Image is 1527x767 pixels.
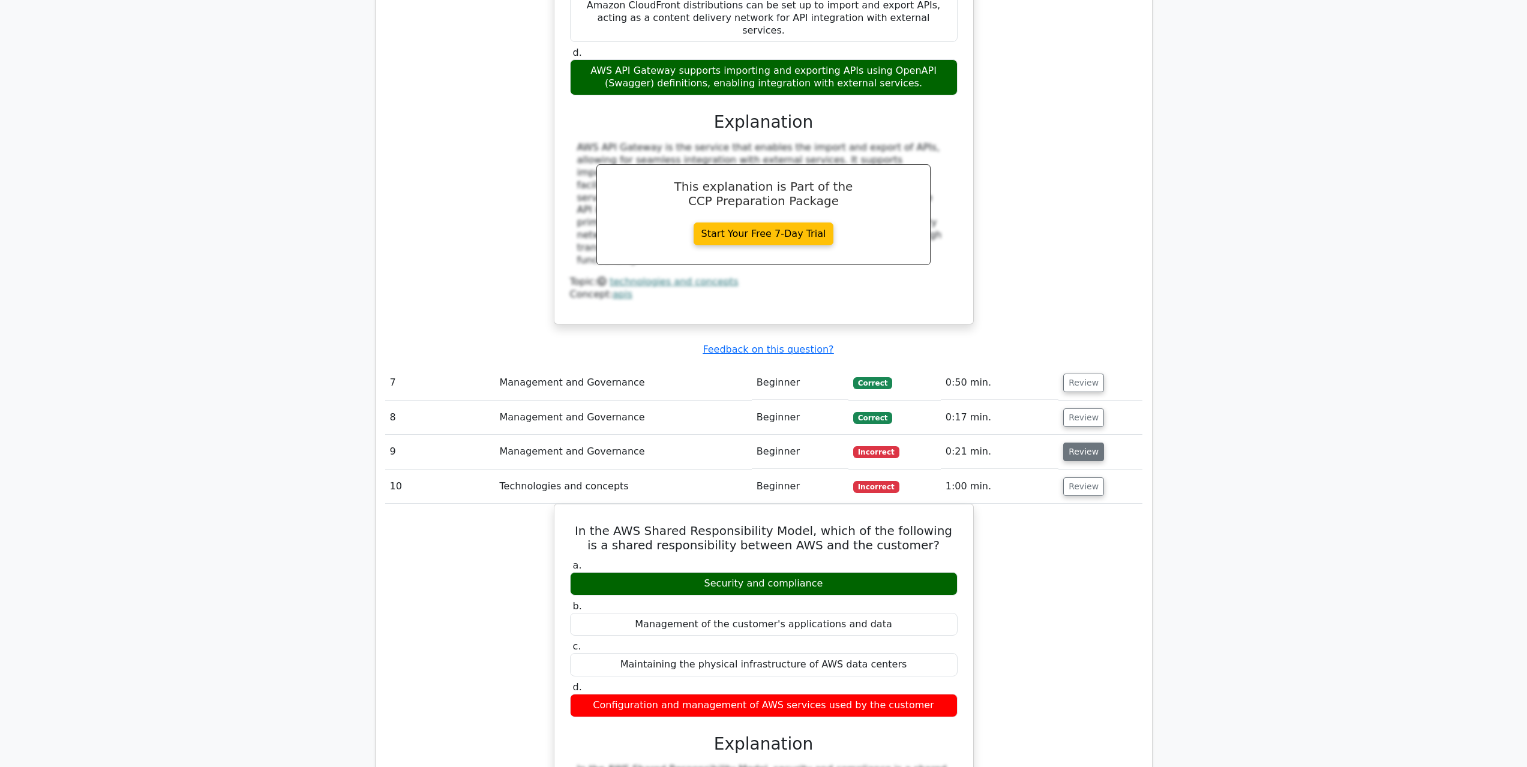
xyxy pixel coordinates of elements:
[941,470,1058,504] td: 1:00 min.
[853,412,892,424] span: Correct
[570,572,958,595] div: Security and compliance
[385,366,495,400] td: 7
[853,446,899,458] span: Incorrect
[570,59,958,95] div: AWS API Gateway supports importing and exporting APIs using OpenAPI (Swagger) definitions, enabli...
[494,366,751,400] td: Management and Governance
[570,694,958,717] div: Configuration and management of AWS services used by the customer
[577,734,950,754] h3: Explanation
[694,222,834,245] a: Start Your Free 7-Day Trial
[573,681,582,693] span: d.
[573,640,581,652] span: c.
[573,600,582,612] span: b.
[752,470,848,504] td: Beginner
[1063,477,1104,496] button: Review
[853,377,892,389] span: Correct
[573,47,582,58] span: d.
[703,344,833,355] a: Feedback on this question?
[613,288,632,300] a: apis
[573,560,582,571] span: a.
[941,366,1058,400] td: 0:50 min.
[494,435,751,469] td: Management and Governance
[569,524,959,552] h5: In the AWS Shared Responsibility Model, which of the following is a shared responsibility between...
[752,435,848,469] td: Beginner
[941,435,1058,469] td: 0:21 min.
[570,613,958,636] div: Management of the customer's applications and data
[610,276,738,287] a: technologies and concepts
[577,142,950,266] div: AWS API Gateway is the service that enables the import and export of APIs, allowing for seamless ...
[385,435,495,469] td: 9
[570,288,958,301] div: Concept:
[853,481,899,493] span: Incorrect
[1063,374,1104,392] button: Review
[570,653,958,676] div: Maintaining the physical infrastructure of AWS data centers
[385,401,495,435] td: 8
[385,470,495,504] td: 10
[494,401,751,435] td: Management and Governance
[752,366,848,400] td: Beginner
[1063,443,1104,461] button: Review
[494,470,751,504] td: Technologies and concepts
[941,401,1058,435] td: 0:17 min.
[1063,408,1104,427] button: Review
[752,401,848,435] td: Beginner
[570,276,958,288] div: Topic:
[577,112,950,133] h3: Explanation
